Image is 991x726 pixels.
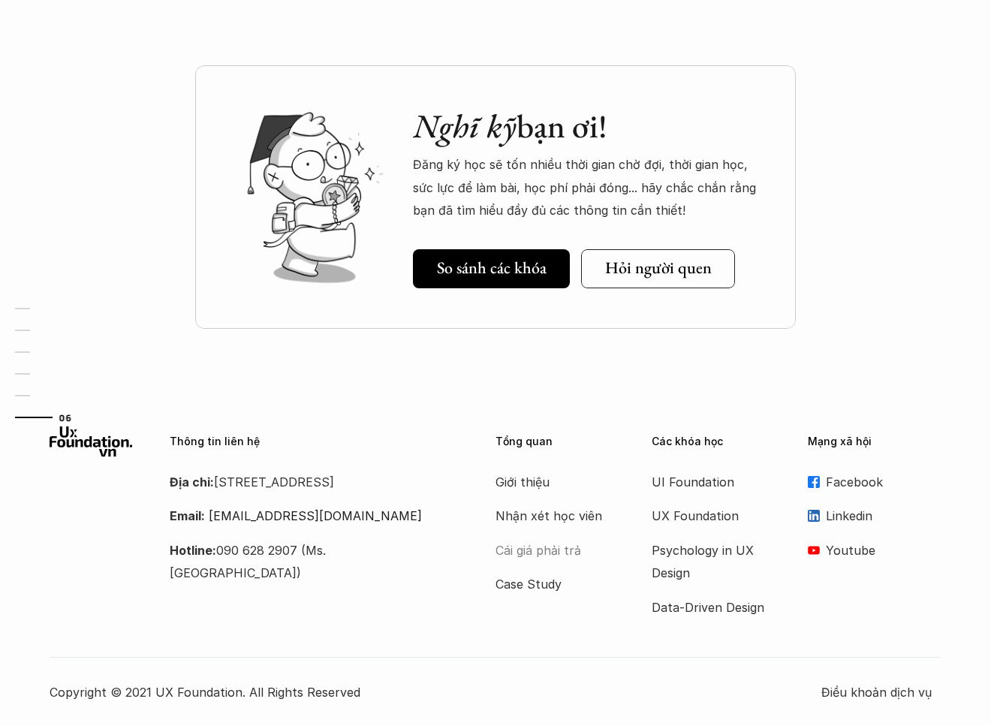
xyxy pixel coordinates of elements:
a: Psychology in UX Design [652,539,772,585]
a: 06 [15,408,86,426]
p: 090 628 2907 (Ms. [GEOGRAPHIC_DATA]) [170,539,458,585]
a: Nhận xét học viên [495,505,616,527]
em: Nghĩ kỹ [413,104,517,147]
p: Thông tin liên hệ [170,435,458,448]
p: Các khóa học [652,435,785,448]
p: Youtube [826,539,941,562]
p: Linkedin [826,505,941,527]
a: Linkedin [808,505,941,527]
a: Data-Driven Design [652,596,772,619]
a: Giới thiệu [495,471,616,493]
h5: So sánh các khóa [437,258,547,278]
p: Đăng ký học sẽ tốn nhiều thời gian chờ đợi, thời gian học, sức lực để làm bài, học phí phải đóng.... [413,153,766,221]
strong: Hotline: [170,543,216,558]
strong: Địa chỉ: [170,474,214,490]
p: Facebook [826,471,941,493]
a: So sánh các khóa [413,249,570,288]
a: Youtube [808,539,941,562]
a: Điều khoản dịch vụ [821,681,941,703]
a: Facebook [808,471,941,493]
p: Copyright © 2021 UX Foundation. All Rights Reserved [50,681,821,703]
h5: Hỏi người quen [605,258,712,278]
a: Hỏi người quen [581,249,735,288]
a: Case Study [495,573,616,595]
strong: Email: [170,508,205,523]
a: Cái giá phải trả [495,539,616,562]
a: UX Foundation [652,505,772,527]
strong: 06 [59,412,71,423]
h2: bạn ơi! [413,107,766,146]
a: [EMAIL_ADDRESS][DOMAIN_NAME] [209,508,422,523]
p: Tổng quan [495,435,629,448]
p: [STREET_ADDRESS] [170,471,458,493]
a: UI Foundation [652,471,772,493]
p: Mạng xã hội [808,435,941,448]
